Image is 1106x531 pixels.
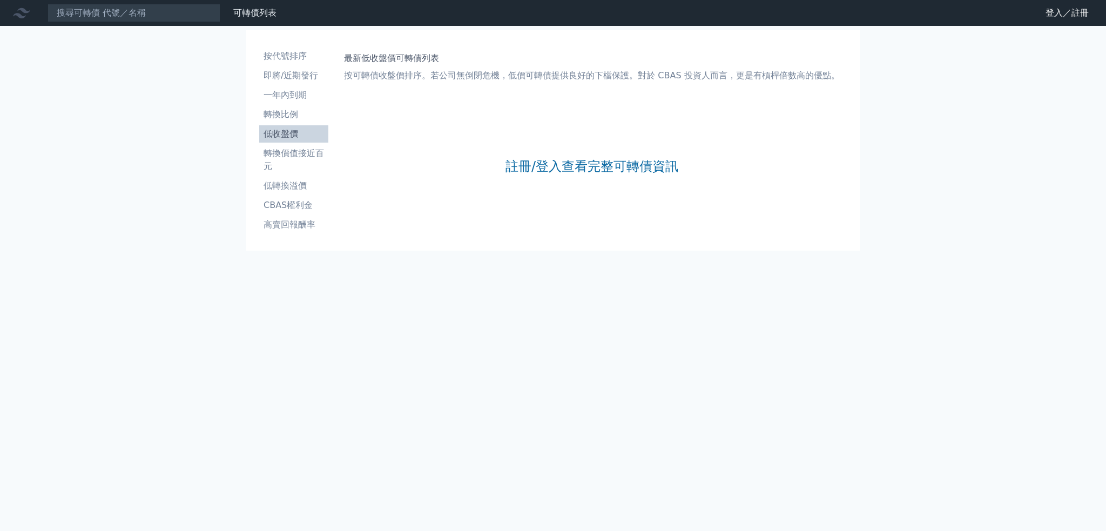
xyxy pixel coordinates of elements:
[259,48,328,65] a: 按代號排序
[259,197,328,214] a: CBAS權利金
[259,86,328,104] a: 一年內到期
[259,179,328,192] li: 低轉換溢價
[259,216,328,233] a: 高賣回報酬率
[259,89,328,102] li: 一年內到期
[259,199,328,212] li: CBAS權利金
[505,158,678,175] a: 註冊/登入查看完整可轉債資訊
[344,69,839,82] p: 按可轉債收盤價排序。若公司無倒閉危機，低價可轉債提供良好的下檔保護。對於 CBAS 投資人而言，更是有槓桿倍數高的優點。
[259,67,328,84] a: 即將/近期發行
[259,69,328,82] li: 即將/近期發行
[344,52,839,65] h1: 最新低收盤價可轉債列表
[259,106,328,123] a: 轉換比例
[259,218,328,231] li: 高賣回報酬率
[259,147,328,173] li: 轉換價值接近百元
[233,8,276,18] a: 可轉債列表
[48,4,220,22] input: 搜尋可轉債 代號／名稱
[259,108,328,121] li: 轉換比例
[259,50,328,63] li: 按代號排序
[259,145,328,175] a: 轉換價值接近百元
[259,177,328,194] a: 低轉換溢價
[1037,4,1097,22] a: 登入／註冊
[259,125,328,143] a: 低收盤價
[259,127,328,140] li: 低收盤價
